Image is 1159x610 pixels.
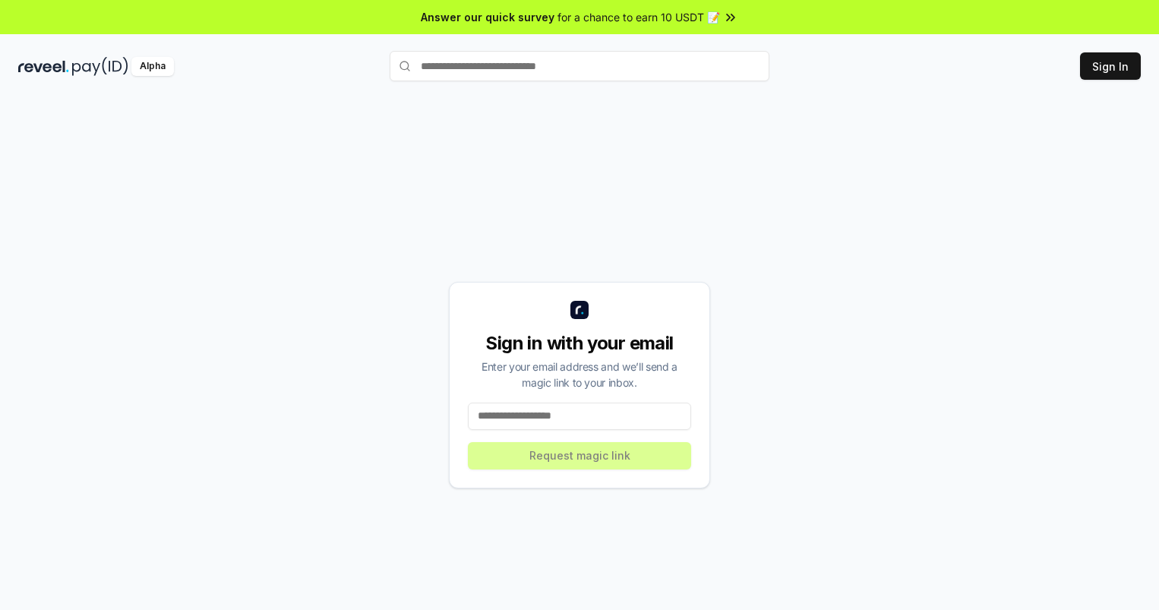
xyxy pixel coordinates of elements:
div: Sign in with your email [468,331,691,356]
span: for a chance to earn 10 USDT 📝 [557,9,720,25]
div: Enter your email address and we’ll send a magic link to your inbox. [468,359,691,390]
div: Alpha [131,57,174,76]
img: reveel_dark [18,57,69,76]
img: pay_id [72,57,128,76]
span: Answer our quick survey [421,9,554,25]
button: Sign In [1080,52,1141,80]
img: logo_small [570,301,589,319]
